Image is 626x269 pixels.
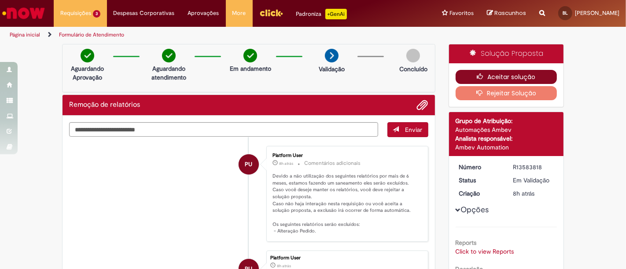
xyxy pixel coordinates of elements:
img: img-circle-grey.png [406,49,420,62]
img: check-circle-green.png [81,49,94,62]
span: 8h atrás [513,189,534,197]
img: arrow-next.png [325,49,339,62]
span: More [232,9,246,18]
a: Página inicial [10,31,40,38]
button: Enviar [387,122,428,137]
img: check-circle-green.png [243,49,257,62]
img: check-circle-green.png [162,49,176,62]
a: Rascunhos [487,9,526,18]
time: 01/10/2025 02:01:40 [513,189,534,197]
dt: Criação [453,189,507,198]
span: Favoritos [449,9,474,18]
p: Validação [319,65,345,73]
span: Aprovações [188,9,219,18]
div: R13583818 [513,163,554,171]
dt: Número [453,163,507,171]
button: Aceitar solução [456,70,557,84]
p: Aguardando atendimento [147,64,190,82]
div: Em Validação [513,176,554,185]
span: 8h atrás [279,161,293,166]
div: Platform User [272,153,419,158]
img: click_logo_yellow_360x200.png [259,6,283,19]
time: 01/10/2025 02:01:40 [277,263,291,269]
div: Ambev Automation [456,143,557,152]
a: Click to view Reports [456,247,514,255]
div: 01/10/2025 02:01:40 [513,189,554,198]
span: Rascunhos [494,9,526,17]
a: Formulário de Atendimento [59,31,124,38]
p: Devido a não utilização dos seguintes relatórios por mais de 6 meses, estamos fazendo um saneamen... [272,173,419,235]
span: Requisições [60,9,91,18]
h2: Remoção de relatórios Histórico de tíquete [69,101,140,109]
div: Platform User [239,154,259,174]
ul: Trilhas de página [7,27,411,43]
div: Platform User [270,255,423,261]
span: BL [563,10,568,16]
b: Reports [456,239,477,247]
button: Rejeitar Solução [456,86,557,100]
dt: Status [453,176,507,185]
textarea: Digite sua mensagem aqui... [69,122,378,137]
span: [PERSON_NAME] [575,9,619,17]
div: Padroniza [296,9,347,19]
span: Enviar [405,126,423,134]
span: 8h atrás [277,263,291,269]
button: Adicionar anexos [417,99,428,111]
span: Despesas Corporativas [114,9,175,18]
p: Concluído [399,65,427,73]
span: 3 [93,10,100,18]
div: Solução Proposta [449,44,564,63]
p: Em andamento [230,64,271,73]
span: PU [245,154,252,175]
time: 01/10/2025 02:01:45 [279,161,293,166]
div: Automações Ambev [456,125,557,134]
div: Analista responsável: [456,134,557,143]
small: Comentários adicionais [304,160,361,167]
p: +GenAi [325,9,347,19]
img: ServiceNow [1,4,46,22]
p: Aguardando Aprovação [66,64,109,82]
div: Grupo de Atribuição: [456,116,557,125]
